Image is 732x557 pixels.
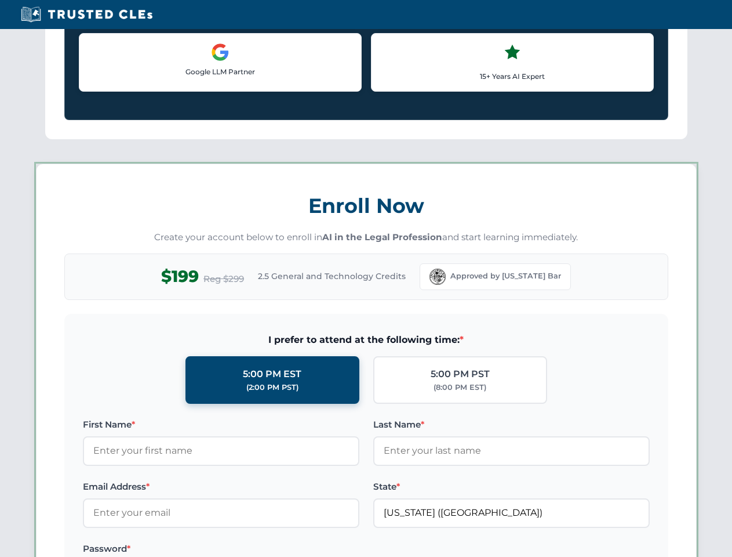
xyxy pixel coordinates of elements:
img: Trusted CLEs [17,6,156,23]
strong: AI in the Legal Profession [322,232,442,243]
span: Approved by [US_STATE] Bar [450,270,561,282]
div: 5:00 PM PST [431,367,490,382]
p: 15+ Years AI Expert [381,71,644,82]
div: (2:00 PM PST) [246,382,298,393]
input: Florida (FL) [373,498,650,527]
img: Google [211,43,230,62]
div: 5:00 PM EST [243,367,301,382]
label: Email Address [83,480,359,494]
input: Enter your first name [83,436,359,465]
span: Reg $299 [203,272,244,286]
label: First Name [83,418,359,432]
span: 2.5 General and Technology Credits [258,270,406,283]
input: Enter your email [83,498,359,527]
img: Florida Bar [429,269,446,285]
span: $199 [161,263,199,290]
p: Google LLM Partner [89,66,352,77]
label: Password [83,542,359,556]
h3: Enroll Now [64,187,668,224]
label: State [373,480,650,494]
span: I prefer to attend at the following time: [83,332,650,348]
p: Create your account below to enroll in and start learning immediately. [64,231,668,244]
input: Enter your last name [373,436,650,465]
label: Last Name [373,418,650,432]
div: (8:00 PM EST) [434,382,486,393]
